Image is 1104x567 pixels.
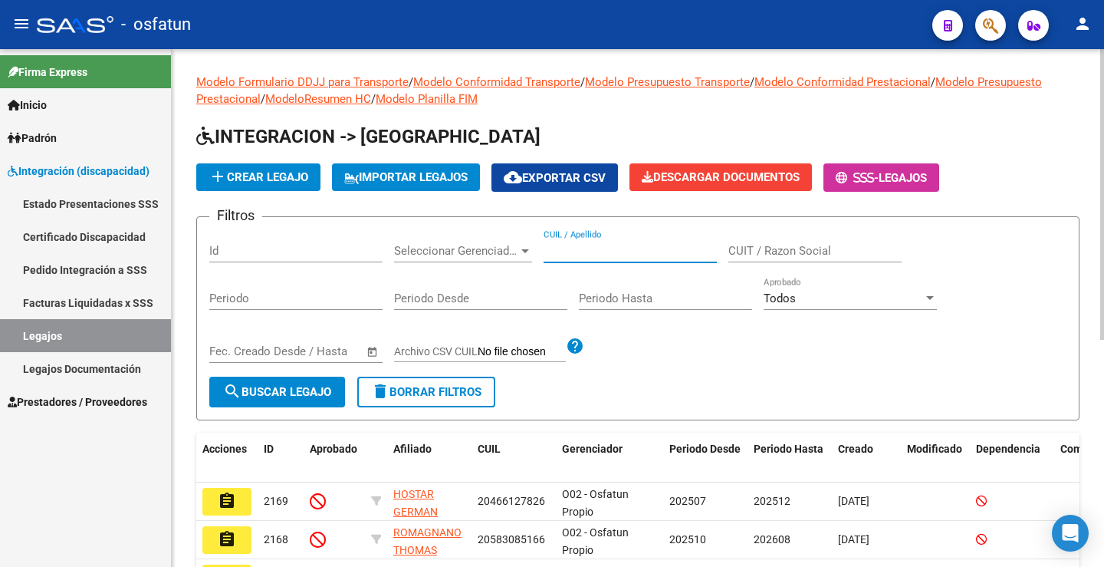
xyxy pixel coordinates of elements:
[838,495,869,507] span: [DATE]
[8,97,47,114] span: Inicio
[8,130,57,147] span: Padrón
[376,92,478,106] a: Modelo Planilla FIM
[754,443,823,455] span: Periodo Hasta
[223,382,242,401] mat-icon: search
[478,495,545,507] span: 20466127826
[202,443,247,455] span: Acciones
[258,433,304,483] datatable-header-cell: ID
[209,170,308,184] span: Crear Legajo
[478,345,566,359] input: Archivo CSV CUIL
[332,163,480,191] button: IMPORTAR LEGAJOS
[209,377,345,407] button: Buscar Legajo
[754,495,790,507] span: 202512
[754,75,931,89] a: Modelo Conformidad Prestacional
[832,433,901,483] datatable-header-cell: Creado
[976,443,1040,455] span: Dependencia
[970,433,1054,483] datatable-header-cell: Dependencia
[823,163,939,192] button: -Legajos
[8,394,147,410] span: Prestadores / Proveedores
[472,433,556,483] datatable-header-cell: CUIL
[413,75,580,89] a: Modelo Conformidad Transporte
[669,495,706,507] span: 202507
[747,433,832,483] datatable-header-cell: Periodo Hasta
[196,126,540,147] span: INTEGRACION -> [GEOGRAPHIC_DATA]
[223,385,331,399] span: Buscar Legajo
[209,167,227,186] mat-icon: add
[393,488,438,518] span: HOSTAR GERMAN
[669,443,741,455] span: Periodo Desde
[566,337,584,355] mat-icon: help
[344,170,468,184] span: IMPORTAR LEGAJOS
[907,443,962,455] span: Modificado
[562,488,629,518] span: O02 - Osfatun Propio
[196,433,258,483] datatable-header-cell: Acciones
[285,344,360,358] input: Fecha fin
[394,345,478,358] span: Archivo CSV CUIL
[393,443,432,455] span: Afiliado
[364,343,382,361] button: Open calendar
[1052,515,1089,552] div: Open Intercom Messenger
[663,433,747,483] datatable-header-cell: Periodo Desde
[264,443,274,455] span: ID
[357,377,495,407] button: Borrar Filtros
[562,443,623,455] span: Gerenciador
[209,205,262,226] h3: Filtros
[12,15,31,33] mat-icon: menu
[121,8,191,41] span: - osfatun
[196,75,409,89] a: Modelo Formulario DDJJ para Transporte
[478,533,545,546] span: 20583085166
[879,171,927,185] span: Legajos
[310,443,357,455] span: Aprobado
[629,163,812,191] button: Descargar Documentos
[642,170,800,184] span: Descargar Documentos
[556,433,663,483] datatable-header-cell: Gerenciador
[669,533,706,546] span: 202510
[491,163,618,192] button: Exportar CSV
[562,526,629,556] span: O02 - Osfatun Propio
[8,163,149,180] span: Integración (discapacidad)
[1073,15,1092,33] mat-icon: person
[838,443,873,455] span: Creado
[218,530,236,549] mat-icon: assignment
[394,244,518,258] span: Seleccionar Gerenciador
[504,171,606,185] span: Exportar CSV
[209,344,271,358] input: Fecha inicio
[387,433,472,483] datatable-header-cell: Afiliado
[218,492,236,510] mat-icon: assignment
[371,382,389,401] mat-icon: delete
[371,385,481,399] span: Borrar Filtros
[196,163,320,191] button: Crear Legajo
[8,64,87,81] span: Firma Express
[836,171,879,185] span: -
[264,495,288,507] span: 2169
[901,433,970,483] datatable-header-cell: Modificado
[754,533,790,546] span: 202608
[838,533,869,546] span: [DATE]
[264,533,288,546] span: 2168
[504,168,522,186] mat-icon: cloud_download
[764,292,796,305] span: Todos
[393,526,462,556] span: ROMAGNANO THOMAS
[585,75,750,89] a: Modelo Presupuesto Transporte
[478,443,501,455] span: CUIL
[265,92,371,106] a: ModeloResumen HC
[304,433,365,483] datatable-header-cell: Aprobado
